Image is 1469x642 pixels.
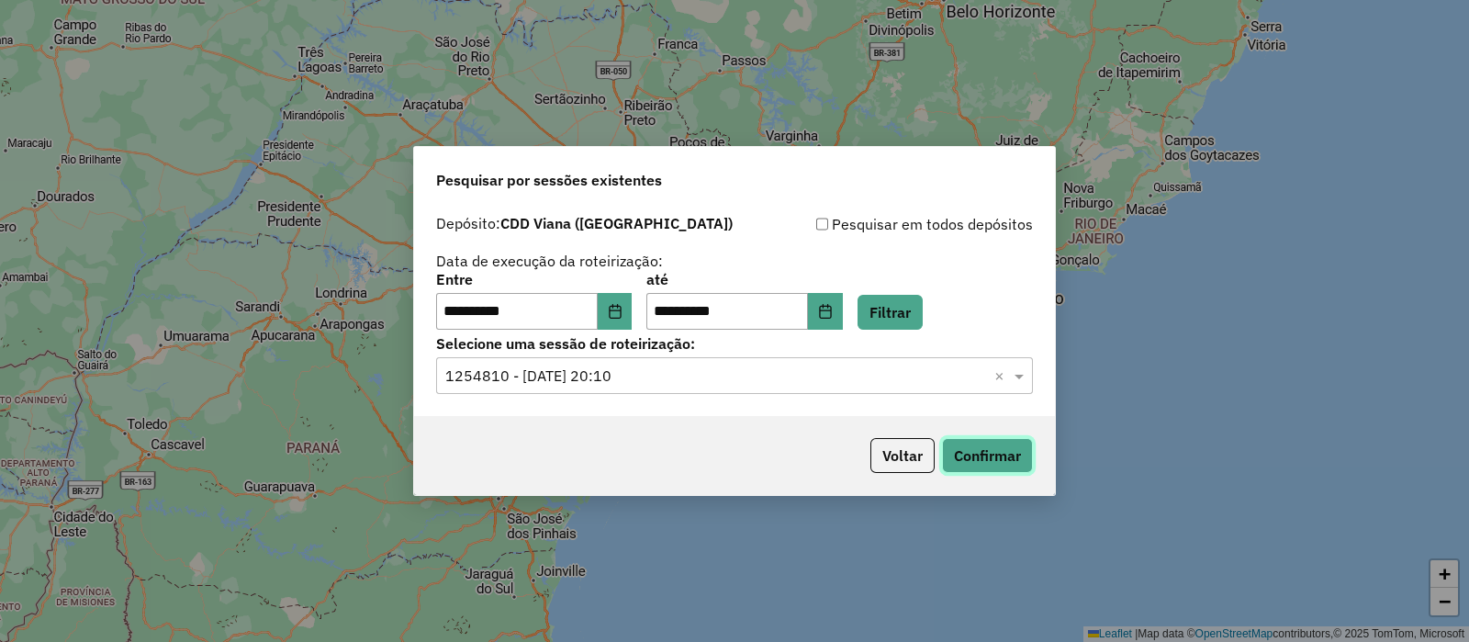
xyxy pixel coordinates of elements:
[436,212,733,234] label: Depósito:
[870,438,935,473] button: Voltar
[646,268,842,290] label: até
[598,293,633,330] button: Choose Date
[436,169,662,191] span: Pesquisar por sessões existentes
[436,268,632,290] label: Entre
[500,214,733,232] strong: CDD Viana ([GEOGRAPHIC_DATA])
[436,250,663,272] label: Data de execução da roteirização:
[858,295,923,330] button: Filtrar
[734,213,1033,235] div: Pesquisar em todos depósitos
[808,293,843,330] button: Choose Date
[994,365,1010,387] span: Clear all
[942,438,1033,473] button: Confirmar
[436,332,1033,355] label: Selecione uma sessão de roteirização:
